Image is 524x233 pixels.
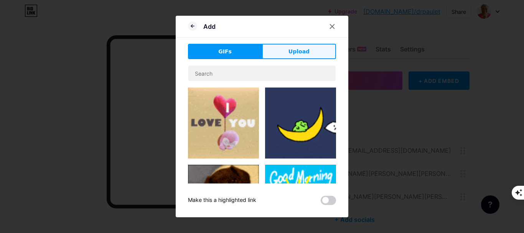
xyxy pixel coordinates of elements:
div: Make this a highlighted link [188,196,256,205]
input: Search [188,66,336,81]
div: Add [203,22,216,31]
img: Gihpy [265,88,336,159]
img: Gihpy [188,88,259,159]
button: GIFs [188,44,262,59]
span: GIFs [218,48,232,56]
span: Upload [288,48,310,56]
button: Upload [262,44,336,59]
